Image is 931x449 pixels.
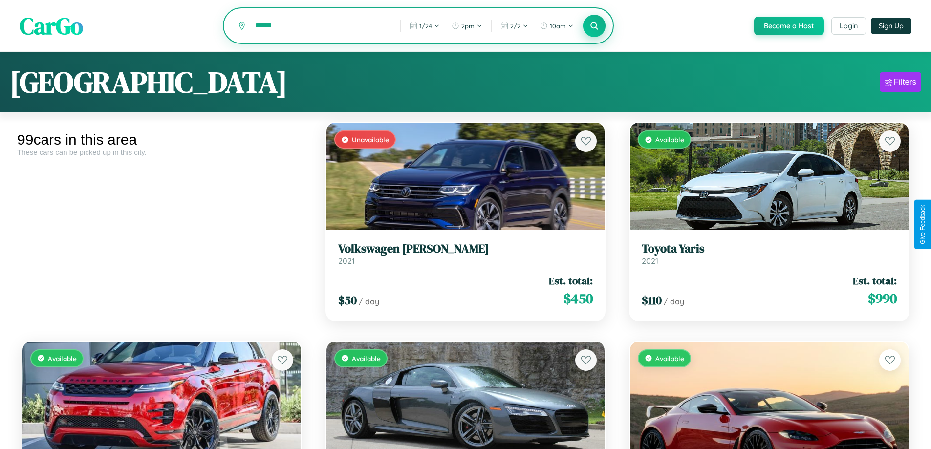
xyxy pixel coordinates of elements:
[338,292,357,308] span: $ 50
[880,72,921,92] button: Filters
[642,256,658,266] span: 2021
[359,297,379,306] span: / day
[655,135,684,144] span: Available
[352,354,381,363] span: Available
[664,297,684,306] span: / day
[853,274,897,288] span: Est. total:
[919,205,926,244] div: Give Feedback
[48,354,77,363] span: Available
[894,77,916,87] div: Filters
[405,18,445,34] button: 1/24
[642,292,662,308] span: $ 110
[550,22,566,30] span: 10am
[868,289,897,308] span: $ 990
[642,242,897,266] a: Toyota Yaris2021
[419,22,432,30] span: 1 / 24
[655,354,684,363] span: Available
[549,274,593,288] span: Est. total:
[496,18,533,34] button: 2/2
[352,135,389,144] span: Unavailable
[338,242,593,256] h3: Volkswagen [PERSON_NAME]
[17,131,306,148] div: 99 cars in this area
[510,22,520,30] span: 2 / 2
[10,62,287,102] h1: [GEOGRAPHIC_DATA]
[338,242,593,266] a: Volkswagen [PERSON_NAME]2021
[338,256,355,266] span: 2021
[447,18,487,34] button: 2pm
[563,289,593,308] span: $ 450
[871,18,911,34] button: Sign Up
[831,17,866,35] button: Login
[535,18,579,34] button: 10am
[20,10,83,42] span: CarGo
[17,148,306,156] div: These cars can be picked up in this city.
[754,17,824,35] button: Become a Host
[642,242,897,256] h3: Toyota Yaris
[461,22,475,30] span: 2pm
